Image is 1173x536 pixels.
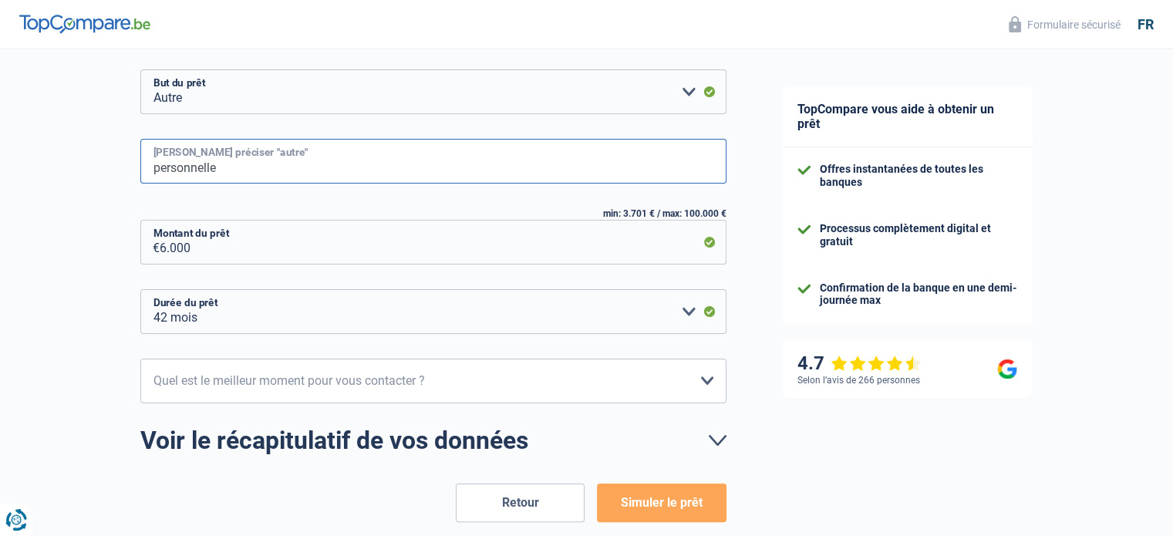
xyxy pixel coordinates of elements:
div: Selon l’avis de 266 personnes [797,375,920,386]
div: Offres instantanées de toutes les banques [820,163,1017,189]
div: min: 3.701 € / max: 100.000 € [140,208,726,219]
button: Formulaire sécurisé [999,12,1130,37]
div: TopCompare vous aide à obtenir un prêt [782,86,1033,147]
span: € [140,220,160,265]
a: Voir le récapitulatif de vos données [140,428,726,453]
div: Processus complètement digital et gratuit [820,222,1017,248]
div: 4.7 [797,352,922,375]
div: Confirmation de la banque en une demi-journée max [820,281,1017,308]
img: Advertisement [4,312,5,313]
button: Retour [456,484,585,522]
button: Simuler le prêt [597,484,726,522]
div: fr [1138,16,1154,33]
img: TopCompare Logo [19,15,150,33]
